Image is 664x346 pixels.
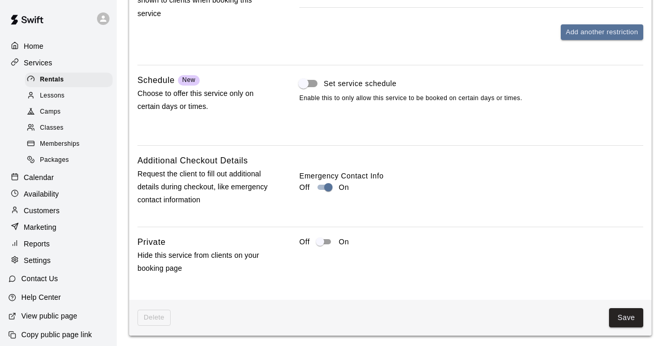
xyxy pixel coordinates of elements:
span: This rental can't be deleted because its tied to: credits, [137,310,171,326]
p: Home [24,41,44,51]
p: Calendar [24,172,54,183]
a: Camps [25,104,117,120]
label: Emergency Contact Info [299,171,643,181]
a: Services [8,55,108,71]
p: Copy public page link [21,329,92,340]
div: Classes [25,121,113,135]
a: Memberships [25,136,117,153]
p: Choose to offer this service only on certain days or times. [137,87,269,113]
a: Customers [8,203,108,218]
h6: Private [137,236,165,249]
a: Lessons [25,88,117,104]
div: Camps [25,105,113,119]
p: Services [24,58,52,68]
p: Off [299,182,310,193]
div: Lessons [25,89,113,103]
a: Availability [8,186,108,202]
p: Hide this service from clients on your booking page [137,249,269,275]
h6: Additional Checkout Details [137,154,248,168]
div: Memberships [25,137,113,151]
a: Home [8,38,108,54]
span: New [182,76,195,84]
a: Reports [8,236,108,252]
span: Set service schedule [324,78,396,89]
a: Settings [8,253,108,268]
span: Lessons [40,91,65,101]
p: On [339,182,349,193]
p: View public page [21,311,77,321]
p: Customers [24,205,60,216]
a: Marketing [8,219,108,235]
a: Classes [25,120,117,136]
span: Enable this to only allow this service to be booked on certain days or times. [299,93,643,104]
span: Camps [40,107,61,117]
div: Packages [25,153,113,168]
span: Packages [40,155,69,165]
h6: Schedule [137,74,175,87]
button: Save [609,308,643,327]
p: Settings [24,255,51,266]
a: Calendar [8,170,108,185]
p: Marketing [24,222,57,232]
a: Packages [25,153,117,169]
p: Reports [24,239,50,249]
button: Add another restriction [561,24,643,40]
p: Off [299,237,310,247]
p: Request the client to fill out additional details during checkout, like emergency contact informa... [137,168,269,207]
p: Help Center [21,292,61,302]
span: Memberships [40,139,79,149]
div: Rentals [25,73,113,87]
span: Classes [40,123,63,133]
span: Rentals [40,75,64,85]
p: Contact Us [21,273,58,284]
a: Rentals [25,72,117,88]
p: Availability [24,189,59,199]
p: On [339,237,349,247]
